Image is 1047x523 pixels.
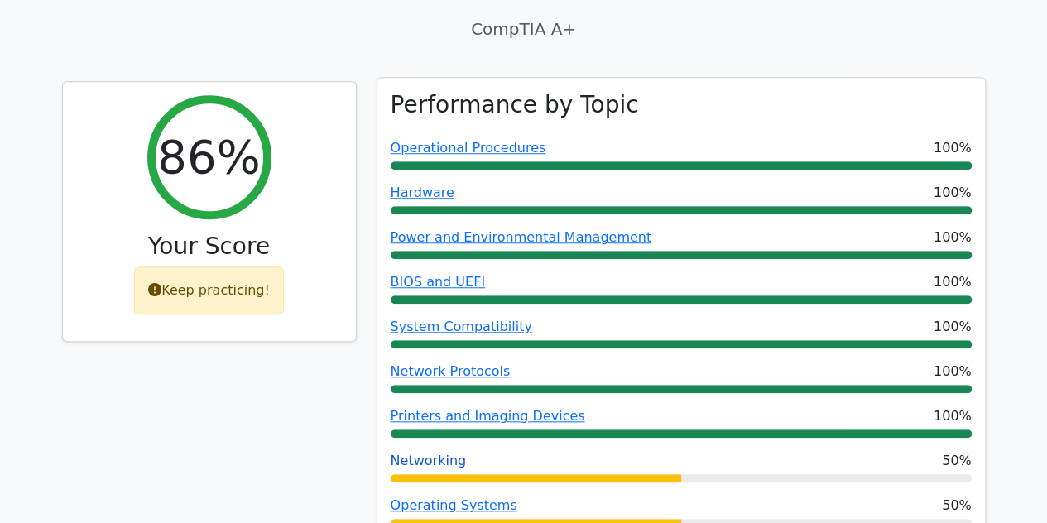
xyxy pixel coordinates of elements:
[391,408,585,424] a: Printers and Imaging Devices
[391,229,652,245] a: Power and Environmental Management
[934,406,972,426] span: 100%
[391,363,511,379] a: Network Protocols
[76,233,343,261] h3: Your Score
[934,183,972,203] span: 100%
[391,497,517,513] a: Operating Systems
[391,274,485,290] a: BIOS and UEFI
[157,129,260,185] h2: 86%
[134,266,284,314] div: Keep practicing!
[934,228,972,247] span: 100%
[391,140,546,156] a: Operational Procedures
[934,138,972,158] span: 100%
[934,272,972,292] span: 100%
[942,451,972,471] span: 50%
[391,91,639,119] h3: Performance by Topic
[942,496,972,516] span: 50%
[934,362,972,381] span: 100%
[391,319,532,334] a: System Compatibility
[62,17,986,41] p: CompTIA A+
[391,453,467,468] a: Networking
[391,185,454,200] a: Hardware
[934,317,972,337] span: 100%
